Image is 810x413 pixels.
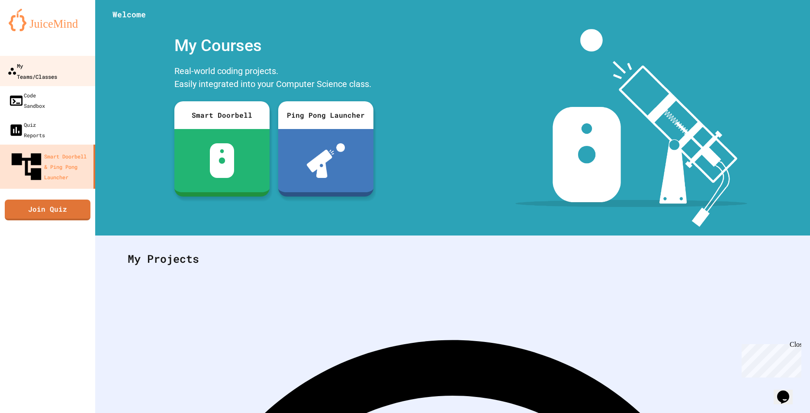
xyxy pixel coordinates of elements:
div: Smart Doorbell [174,101,270,129]
div: Real-world coding projects. Easily integrated into your Computer Science class. [170,62,378,95]
div: My Courses [170,29,378,62]
img: banner-image-my-projects.png [515,29,747,227]
iframe: chat widget [738,341,801,378]
div: My Projects [119,242,786,276]
div: Quiz Reports [9,119,45,140]
div: Smart Doorbell & Ping Pong Launcher [9,149,90,184]
div: My Teams/Classes [7,60,57,81]
img: sdb-white.svg [210,143,235,178]
img: logo-orange.svg [9,9,87,31]
div: Ping Pong Launcher [278,101,373,129]
img: ppl-with-ball.png [307,143,345,178]
div: Chat with us now!Close [3,3,60,55]
div: Code Sandbox [9,90,45,111]
a: Join Quiz [5,200,90,220]
iframe: chat widget [774,378,801,404]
